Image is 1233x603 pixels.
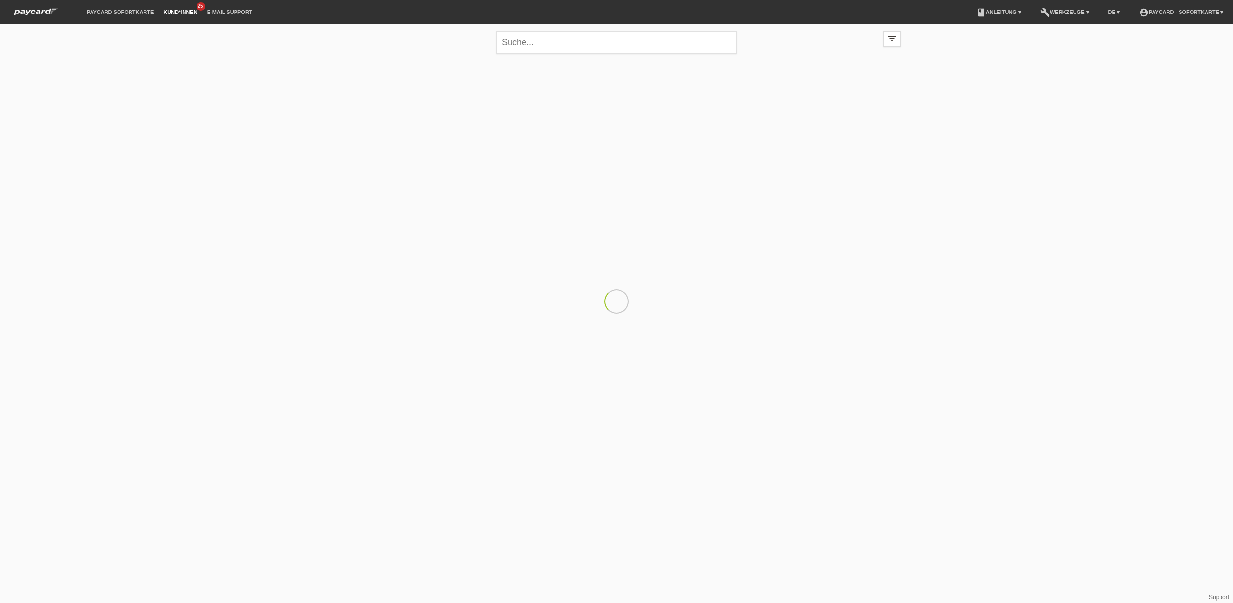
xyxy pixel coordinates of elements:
span: 25 [197,2,205,11]
i: book [976,8,986,17]
a: account_circlepaycard - Sofortkarte ▾ [1134,9,1228,15]
i: build [1040,8,1050,17]
a: E-Mail Support [202,9,257,15]
a: buildWerkzeuge ▾ [1036,9,1094,15]
a: paycard Sofortkarte [82,9,158,15]
a: Kund*innen [158,9,202,15]
input: Suche... [496,31,737,54]
a: paycard Sofortkarte [10,11,63,18]
img: paycard Sofortkarte [10,7,63,17]
a: Support [1209,594,1229,601]
a: bookAnleitung ▾ [971,9,1026,15]
i: filter_list [887,33,897,44]
i: account_circle [1139,8,1149,17]
a: DE ▾ [1103,9,1125,15]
